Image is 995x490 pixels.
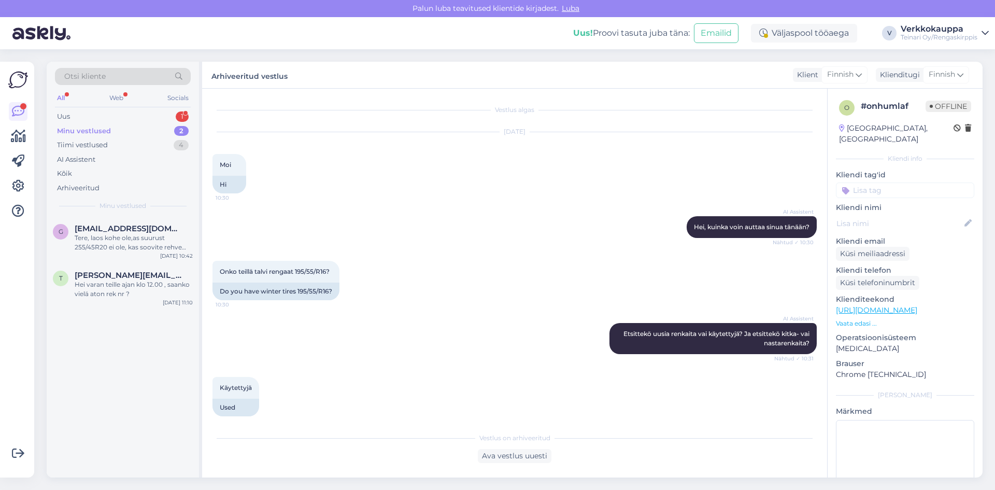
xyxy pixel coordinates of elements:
[901,33,977,41] div: Teinari Oy/Rengaskirppis
[216,301,254,309] span: 10:30
[836,202,974,213] p: Kliendi nimi
[107,91,125,105] div: Web
[839,123,954,145] div: [GEOGRAPHIC_DATA], [GEOGRAPHIC_DATA]
[216,194,254,202] span: 10:30
[773,239,814,246] span: Nähtud ✓ 10:30
[57,155,95,165] div: AI Assistent
[573,27,690,39] div: Proovi tasuta juba täna:
[176,111,189,122] div: 1
[836,294,974,305] p: Klienditeekond
[836,390,974,400] div: [PERSON_NAME]
[751,24,857,43] div: Väljaspool tööaega
[220,268,330,275] span: Onko teillä talvi rengaat 195/55/R16?
[212,105,817,115] div: Vestlus algas
[165,91,191,105] div: Socials
[926,101,971,112] span: Offline
[174,126,189,136] div: 2
[836,276,919,290] div: Küsi telefoninumbrit
[212,176,246,193] div: Hi
[694,223,809,231] span: Hei, kuinka voin auttaa sinua tänään?
[901,25,989,41] a: VerkkokauppaTeinari Oy/Rengaskirppis
[75,271,182,280] span: timo.elomaa@hotmail.com
[844,104,849,111] span: o
[775,315,814,323] span: AI Assistent
[55,91,67,105] div: All
[793,69,818,80] div: Klient
[827,69,854,80] span: Finnish
[75,233,193,252] div: Tere, laos kohe ole,as suurust 255/45R20 ei ole, kas soovite rehve tellida?
[64,71,106,82] span: Otsi kliente
[836,319,974,328] p: Vaata edasi ...
[559,4,582,13] span: Luba
[212,283,339,300] div: Do you have winter tires 195/55/R16?
[573,28,593,38] b: Uus!
[57,126,111,136] div: Minu vestlused
[75,224,182,233] span: giaphongls191@gmail.com
[212,399,259,416] div: Used
[220,384,252,391] span: Käytettyjä
[57,169,72,179] div: Kõik
[836,170,974,180] p: Kliendi tag'id
[694,23,738,43] button: Emailid
[836,154,974,163] div: Kliendi info
[836,369,974,380] p: Chrome [TECHNICAL_ID]
[901,25,977,33] div: Verkkokauppa
[836,236,974,247] p: Kliendi email
[774,355,814,362] span: Nähtud ✓ 10:31
[836,406,974,417] p: Märkmed
[882,26,897,40] div: V
[220,161,231,169] span: Moi
[57,111,70,122] div: Uus
[836,305,917,315] a: [URL][DOMAIN_NAME]
[876,69,920,80] div: Klienditugi
[623,330,811,347] span: Etsittekö uusia renkaita vai käytettyjä? Ja etsittekö kitka- vai nastarenkaita?
[836,358,974,369] p: Brauser
[775,208,814,216] span: AI Assistent
[836,332,974,343] p: Operatsioonisüsteem
[59,274,63,282] span: t
[479,433,550,443] span: Vestlus on arhiveeritud
[160,252,193,260] div: [DATE] 10:42
[212,127,817,136] div: [DATE]
[836,218,962,229] input: Lisa nimi
[211,68,288,82] label: Arhiveeritud vestlus
[861,100,926,113] div: # onhumlaf
[75,280,193,299] div: Hei varan teille ajan klo 12.00 , saanko vielä aton rek nr ?
[57,183,99,193] div: Arhiveeritud
[8,70,28,90] img: Askly Logo
[174,140,189,150] div: 4
[216,417,254,425] span: 10:31
[478,449,551,463] div: Ava vestlus uuesti
[929,69,955,80] span: Finnish
[836,183,974,198] input: Lisa tag
[59,228,63,235] span: g
[57,140,108,150] div: Tiimi vestlused
[836,343,974,354] p: [MEDICAL_DATA]
[836,247,909,261] div: Küsi meiliaadressi
[163,299,193,306] div: [DATE] 11:10
[99,201,146,211] span: Minu vestlused
[836,265,974,276] p: Kliendi telefon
